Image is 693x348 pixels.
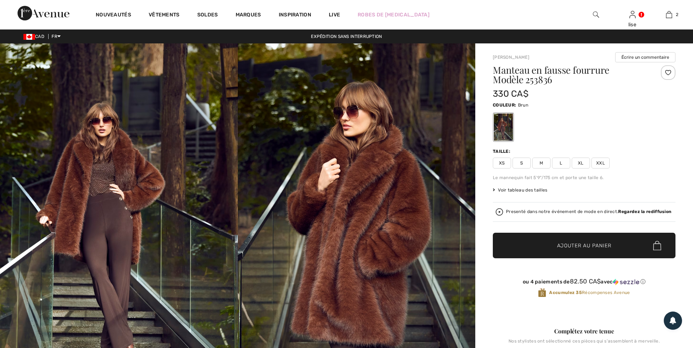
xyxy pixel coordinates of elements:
[494,113,513,141] div: Brun
[329,11,340,19] a: Live
[552,158,570,169] span: L
[518,103,528,108] span: Brun
[236,12,261,19] a: Marques
[493,89,529,99] span: 330 CA$
[149,12,180,19] a: Vêtements
[591,158,610,169] span: XXL
[666,10,672,19] img: Mon panier
[613,279,639,285] img: Sezzle
[532,158,551,169] span: M
[653,241,661,250] img: Bag.svg
[496,208,503,216] img: Regardez la rediffusion
[651,10,687,19] a: 2
[279,12,311,19] span: Inspiration
[549,289,630,296] span: Récompenses Avenue
[614,21,650,28] div: lise
[18,6,69,20] img: 1ère Avenue
[493,148,512,155] div: Taille:
[23,34,47,39] span: CAD
[593,10,599,19] img: recherche
[615,52,675,62] button: Écrire un commentaire
[676,11,678,18] span: 2
[493,174,675,181] div: Le mannequin fait 5'9"/175 cm et porte une taille 6.
[557,242,612,250] span: Ajouter au panier
[629,10,636,19] img: Mes infos
[629,11,636,18] a: Se connecter
[493,158,511,169] span: XS
[493,65,645,84] h1: Manteau en fausse fourrure Modèle 253836
[570,278,601,285] span: 82.50 CA$
[358,11,430,19] a: Robes de [MEDICAL_DATA]
[197,12,218,19] a: Soldes
[506,209,671,214] div: Presenté dans notre événement de mode en direct.
[493,278,675,285] div: ou 4 paiements de avec
[618,209,671,214] strong: Regardez la rediffusion
[493,187,548,193] span: Voir tableau des tailles
[493,103,516,108] span: Couleur:
[572,158,590,169] span: XL
[23,34,35,40] img: Canadian Dollar
[549,290,582,295] strong: Accumulez 35
[493,278,675,288] div: ou 4 paiements de82.50 CA$avecSezzle Cliquez pour en savoir plus sur Sezzle
[52,34,61,39] span: FR
[493,55,529,60] a: [PERSON_NAME]
[538,288,546,298] img: Récompenses Avenue
[493,327,675,336] div: Complétez votre tenue
[493,233,675,258] button: Ajouter au panier
[513,158,531,169] span: S
[96,12,131,19] a: Nouveautés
